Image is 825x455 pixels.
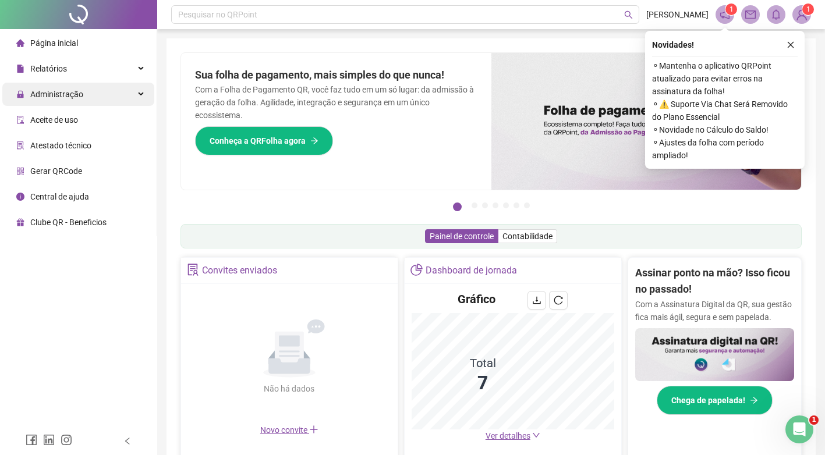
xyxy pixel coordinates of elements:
[532,296,541,305] span: download
[554,296,563,305] span: reload
[725,3,737,15] sup: 1
[730,5,734,13] span: 1
[16,167,24,175] span: qrcode
[16,218,24,226] span: gift
[652,136,798,162] span: ⚬ Ajustes da folha com período ampliado!
[426,261,517,280] div: Dashboard de jornada
[202,261,277,280] div: Convites enviados
[310,137,318,145] span: arrow-right
[793,6,810,23] img: 72416
[486,431,530,440] span: Ver detalhes
[635,328,794,381] img: banner%2F02c71560-61a6-44d4-94b9-c8ab97240462.png
[195,83,477,122] p: Com a Folha de Pagamento QR, você faz tudo em um só lugar: da admissão à geração da folha. Agilid...
[671,394,745,407] span: Chega de papelada!
[652,59,798,98] span: ⚬ Mantenha o aplicativo QRPoint atualizado para evitar erros na assinatura da folha!
[745,9,756,20] span: mail
[785,415,813,443] iframe: Intercom live chat
[210,134,306,147] span: Conheça a QRFolha agora
[657,386,773,415] button: Chega de papelada!
[26,434,37,446] span: facebook
[635,265,794,298] h2: Assinar ponto na mão? Isso ficou no passado!
[524,202,530,208] button: 7
[430,232,494,241] span: Painel de controle
[809,415,819,425] span: 1
[43,434,55,446] span: linkedin
[503,202,509,208] button: 5
[30,90,83,99] span: Administração
[635,298,794,324] p: Com a Assinatura Digital da QR, sua gestão fica mais ágil, segura e sem papelada.
[30,218,107,227] span: Clube QR - Beneficios
[16,65,24,73] span: file
[187,264,199,276] span: solution
[652,123,798,136] span: ⚬ Novidade no Cálculo do Saldo!
[123,437,132,445] span: left
[514,202,519,208] button: 6
[16,141,24,150] span: solution
[260,425,318,435] span: Novo convite
[458,291,495,307] h4: Gráfico
[410,264,423,276] span: pie-chart
[472,202,477,208] button: 2
[720,9,730,20] span: notification
[453,202,462,211] button: 1
[493,202,498,208] button: 4
[624,10,633,19] span: search
[30,141,91,150] span: Atestado técnico
[30,192,89,201] span: Central de ajuda
[482,202,488,208] button: 3
[486,431,540,440] a: Ver detalhes down
[771,9,781,20] span: bell
[16,116,24,124] span: audit
[802,3,814,15] sup: Atualize o seu contato no menu Meus Dados
[646,8,709,21] span: [PERSON_NAME]
[16,39,24,47] span: home
[787,41,795,49] span: close
[30,38,78,48] span: Página inicial
[532,431,540,439] span: down
[652,98,798,123] span: ⚬ ⚠️ Suporte Via Chat Será Removido do Plano Essencial
[195,126,333,155] button: Conheça a QRFolha agora
[61,434,72,446] span: instagram
[30,115,78,125] span: Aceite de uso
[16,193,24,201] span: info-circle
[502,232,553,241] span: Contabilidade
[195,67,477,83] h2: Sua folha de pagamento, mais simples do que nunca!
[491,53,802,190] img: banner%2F8d14a306-6205-4263-8e5b-06e9a85ad873.png
[30,166,82,176] span: Gerar QRCode
[309,425,318,434] span: plus
[236,382,343,395] div: Não há dados
[750,396,758,404] span: arrow-right
[806,5,810,13] span: 1
[652,38,694,51] span: Novidades !
[30,64,67,73] span: Relatórios
[16,90,24,98] span: lock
